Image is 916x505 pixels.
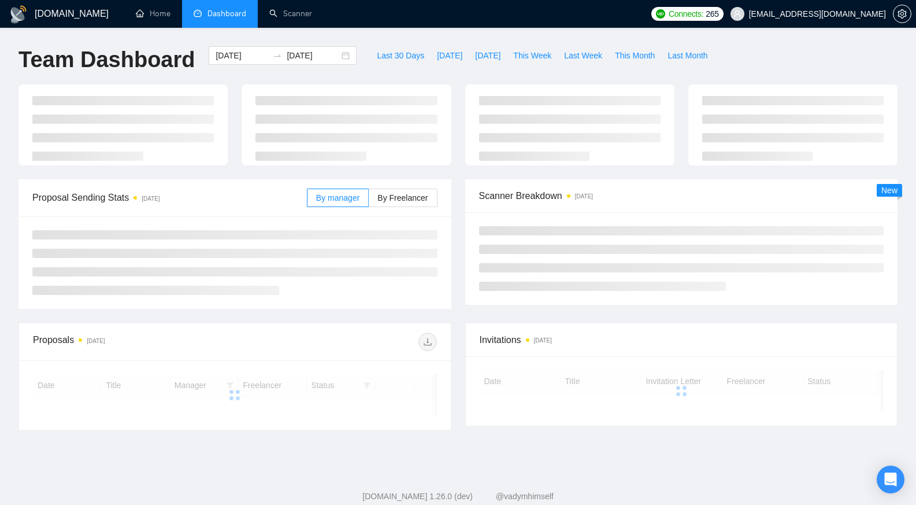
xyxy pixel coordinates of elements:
a: searchScanner [269,9,312,19]
time: [DATE] [87,338,105,344]
span: By Freelancer [377,193,428,202]
span: By manager [316,193,359,202]
span: to [273,51,282,60]
a: [DOMAIN_NAME] 1.26.0 (dev) [362,492,473,501]
img: upwork-logo.png [656,9,665,19]
div: Open Intercom Messenger [877,466,904,493]
span: setting [893,9,911,19]
img: logo [9,5,28,24]
button: [DATE] [431,46,469,65]
span: Last Month [667,49,707,62]
span: 265 [706,8,718,20]
span: This Month [615,49,655,62]
button: Last Week [558,46,609,65]
button: This Month [609,46,661,65]
h1: Team Dashboard [18,46,195,73]
span: Last Week [564,49,602,62]
span: Invitations [480,333,884,347]
input: End date [287,49,339,62]
button: Last Month [661,46,714,65]
div: Proposals [33,333,235,351]
time: [DATE] [534,337,552,344]
span: Connects: [669,8,703,20]
button: Last 30 Days [370,46,431,65]
a: setting [893,9,911,19]
span: [DATE] [475,49,500,62]
span: Proposal Sending Stats [32,190,307,205]
a: homeHome [136,9,170,19]
span: swap-right [273,51,282,60]
span: This Week [513,49,551,62]
button: [DATE] [469,46,507,65]
span: Last 30 Days [377,49,424,62]
span: dashboard [194,9,202,17]
input: Start date [216,49,268,62]
button: setting [893,5,911,23]
span: [DATE] [437,49,462,62]
time: [DATE] [575,193,593,200]
a: @vadymhimself [496,492,554,501]
span: New [881,186,898,195]
span: user [733,10,741,18]
time: [DATE] [142,196,160,202]
span: Dashboard [207,9,246,19]
span: Scanner Breakdown [479,189,884,203]
button: This Week [507,46,558,65]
